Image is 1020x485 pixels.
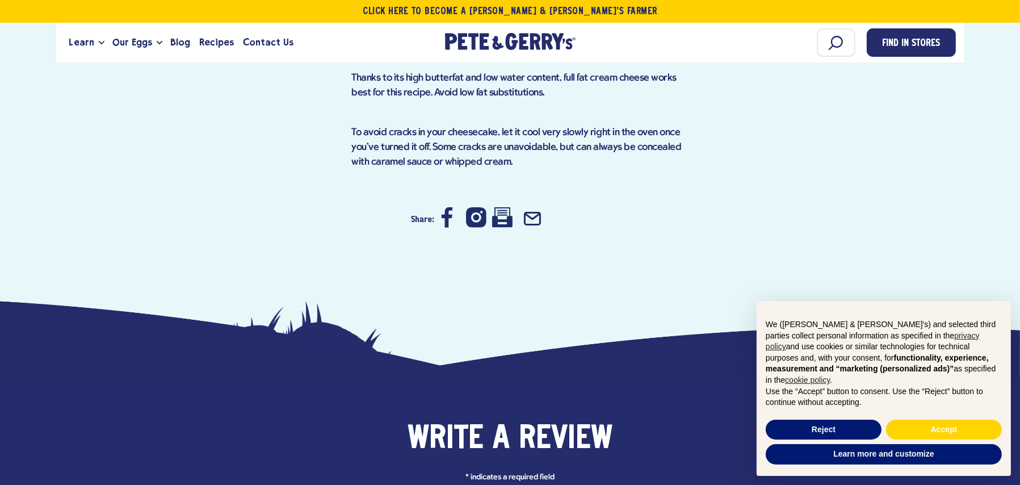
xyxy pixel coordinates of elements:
[199,35,234,49] span: Recipes
[108,27,157,58] a: Our Eggs
[351,126,688,170] p: To avoid cracks in your cheesecake, let it cool very slowly right in the oven once you've turned ...
[170,35,190,49] span: Blog
[166,27,195,58] a: Blog
[351,71,688,101] p: Thanks to its high butterfat and low water content, full fat cream cheese works best for this rec...
[411,204,434,236] h3: Share:
[238,27,298,58] a: Contact Us
[157,41,162,45] button: Open the dropdown menu for Our Eggs
[195,27,238,58] a: Recipes
[785,375,830,384] a: cookie policy
[99,41,104,45] button: Open the dropdown menu for Learn
[766,420,882,440] button: Reject
[882,36,940,52] span: Find in Stores
[243,35,293,49] span: Contact Us
[766,319,1002,386] p: We ([PERSON_NAME] & [PERSON_NAME]'s) and selected third parties collect personal information as s...
[65,27,99,58] a: Learn
[112,35,152,49] span: Our Eggs
[340,471,681,484] p: * indicates a required field
[748,292,1020,485] div: Notice
[867,28,956,57] a: Find in Stores
[522,221,543,230] a: Share by Email
[396,419,623,460] p: Write a Review
[69,35,94,49] span: Learn
[886,420,1002,440] button: Accept
[817,28,855,57] input: Search
[766,444,1002,465] button: Learn more and customize
[766,386,1002,408] p: Use the “Accept” button to consent. Use the “Reject” button to continue without accepting.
